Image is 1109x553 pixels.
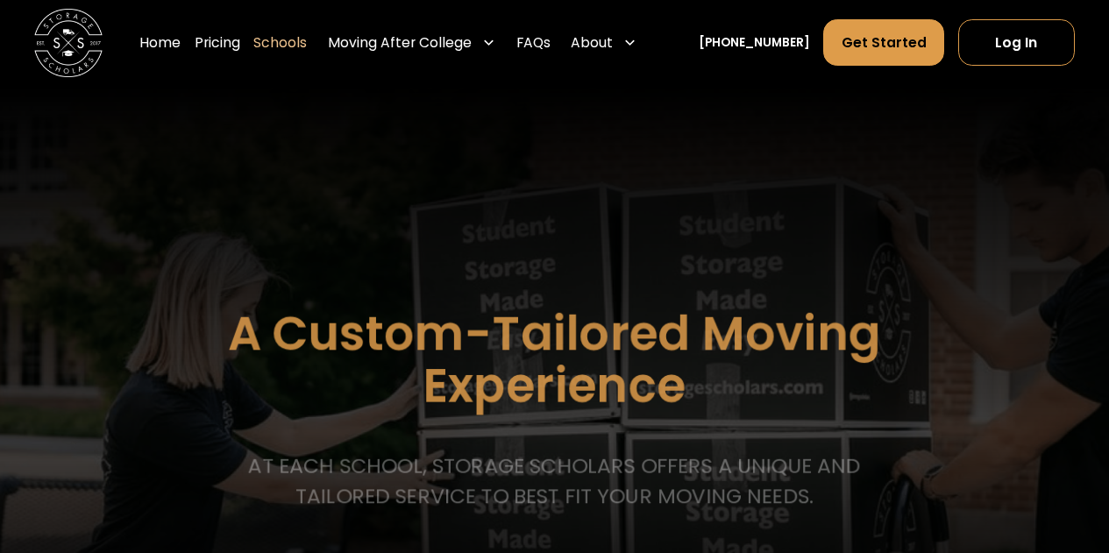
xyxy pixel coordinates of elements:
[195,19,240,67] a: Pricing
[699,34,810,53] a: [PHONE_NUMBER]
[321,19,502,67] div: Moving After College
[34,9,103,77] a: home
[958,19,1075,66] a: Log In
[139,19,181,67] a: Home
[242,450,867,512] p: At each school, storage scholars offers a unique and tailored service to best fit your Moving needs.
[564,19,643,67] div: About
[328,32,472,53] div: Moving After College
[253,19,307,67] a: Schools
[823,19,944,66] a: Get Started
[571,32,613,53] div: About
[143,308,965,411] h1: A Custom-Tailored Moving Experience
[516,19,551,67] a: FAQs
[34,9,103,77] img: Storage Scholars main logo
